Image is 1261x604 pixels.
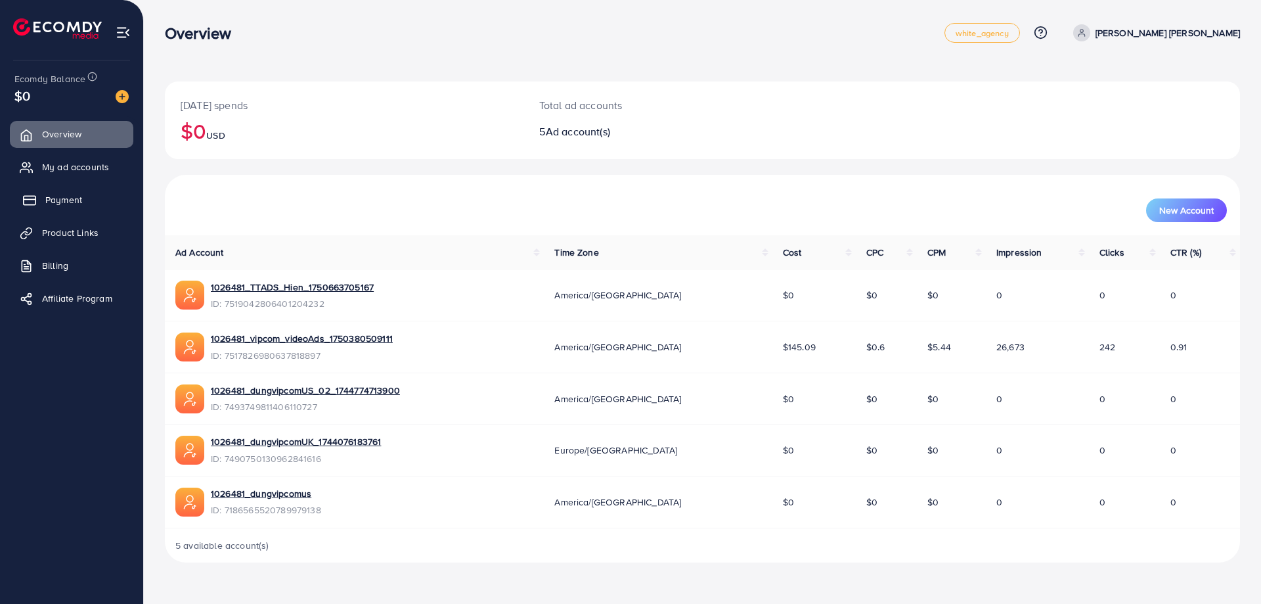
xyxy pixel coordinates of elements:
img: ic-ads-acc.e4c84228.svg [175,281,204,310]
span: 0 [1170,289,1176,302]
a: Billing [10,252,133,279]
span: Overview [42,128,81,141]
p: [DATE] spends [181,97,508,113]
span: $0 [927,392,939,406]
img: ic-ads-acc.e4c84228.svg [175,333,204,361]
span: ID: 7517826980637818897 [211,349,393,362]
span: Time Zone [554,246,598,259]
span: Ad account(s) [546,124,610,139]
span: Affiliate Program [42,292,112,305]
span: Product Links [42,226,99,239]
img: ic-ads-acc.e4c84228.svg [175,436,204,465]
a: white_agency [944,23,1020,43]
span: Cost [783,246,802,259]
span: 26,673 [996,340,1025,354]
span: $0 [927,496,939,509]
a: 1026481_TTADS_Hien_1750663705167 [211,281,374,294]
span: Payment [45,193,82,206]
img: menu [116,25,131,40]
h2: $0 [181,118,508,143]
button: New Account [1146,198,1227,222]
span: 0 [1170,496,1176,509]
span: 5 available account(s) [175,539,269,552]
span: 0 [1099,444,1105,457]
span: America/[GEOGRAPHIC_DATA] [554,289,681,302]
a: Payment [10,187,133,213]
span: Clicks [1099,246,1124,259]
span: 0 [1099,392,1105,406]
span: Ad Account [175,246,224,259]
span: $0 [866,444,877,457]
span: America/[GEOGRAPHIC_DATA] [554,496,681,509]
span: ID: 7493749811406110727 [211,400,400,413]
span: My ad accounts [42,160,109,174]
a: 1026481_dungvipcomUK_1744076183761 [211,435,381,448]
span: $0 [783,496,794,509]
img: logo [13,18,102,39]
a: [PERSON_NAME] [PERSON_NAME] [1068,24,1240,41]
iframe: Chat [1205,545,1251,594]
p: Total ad accounts [539,97,776,113]
span: $5.44 [927,340,951,354]
span: 0 [996,444,1002,457]
span: $0 [866,392,877,406]
img: ic-ads-acc.e4c84228.svg [175,384,204,413]
a: My ad accounts [10,154,133,180]
span: 0 [1170,444,1176,457]
span: $145.09 [783,340,816,354]
span: $0 [927,289,939,302]
span: Billing [42,259,68,272]
span: $0 [14,86,30,105]
span: 0 [996,392,1002,406]
span: $0 [927,444,939,457]
span: 0.91 [1170,340,1187,354]
span: CTR (%) [1170,246,1201,259]
span: ID: 7186565520789979138 [211,503,321,517]
a: 1026481_dungvipcomus [211,487,321,500]
a: Product Links [10,220,133,246]
a: Overview [10,121,133,147]
span: $0 [866,289,877,302]
span: 0 [996,496,1002,509]
span: 0 [1099,289,1105,302]
span: Ecomdy Balance [14,72,85,85]
a: 1026481_dungvipcomUS_02_1744774713900 [211,384,400,397]
img: ic-ads-acc.e4c84228.svg [175,488,204,517]
span: CPM [927,246,946,259]
span: $0 [866,496,877,509]
span: 0 [1170,392,1176,406]
span: USD [206,129,225,142]
a: Affiliate Program [10,285,133,312]
span: $0.6 [866,340,885,354]
span: Impression [996,246,1042,259]
h2: 5 [539,126,776,138]
span: 242 [1099,340,1115,354]
span: $0 [783,444,794,457]
span: 0 [996,289,1002,302]
span: $0 [783,392,794,406]
span: America/[GEOGRAPHIC_DATA] [554,340,681,354]
img: image [116,90,129,103]
span: New Account [1159,206,1214,215]
a: 1026481_vipcom_videoAds_1750380509111 [211,332,393,345]
span: ID: 7490750130962841616 [211,452,381,465]
span: white_agency [956,29,1009,37]
span: $0 [783,289,794,302]
span: Europe/[GEOGRAPHIC_DATA] [554,444,677,457]
span: America/[GEOGRAPHIC_DATA] [554,392,681,406]
span: CPC [866,246,883,259]
h3: Overview [165,24,242,43]
span: ID: 7519042806401204232 [211,297,374,310]
span: 0 [1099,496,1105,509]
p: [PERSON_NAME] [PERSON_NAME] [1095,25,1240,41]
